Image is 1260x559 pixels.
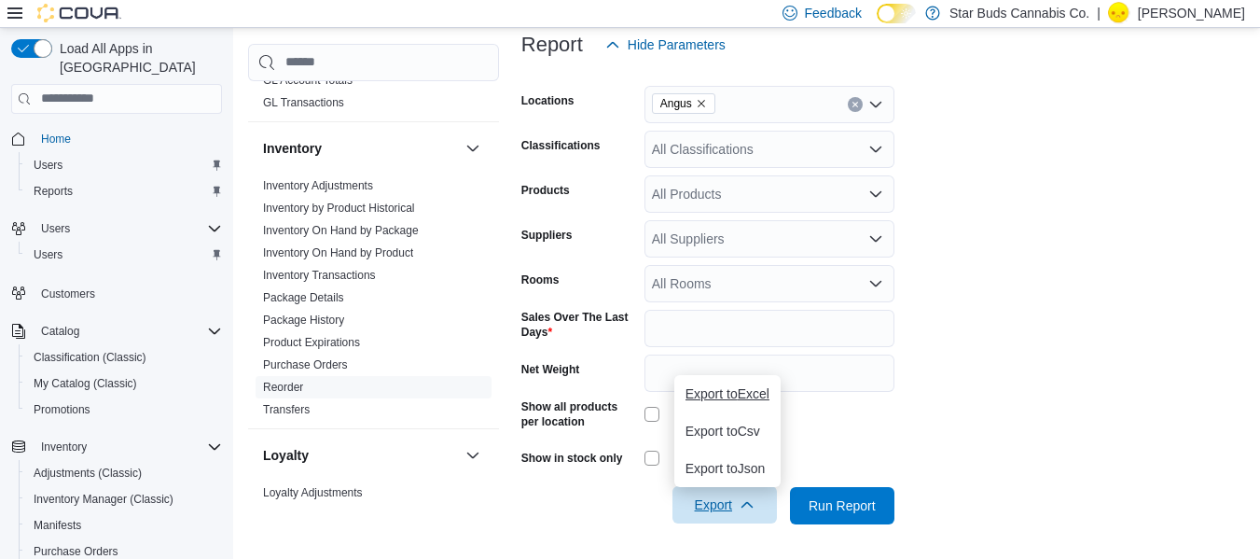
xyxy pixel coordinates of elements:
[34,436,222,458] span: Inventory
[34,128,78,150] a: Home
[263,290,344,305] span: Package Details
[263,246,413,259] a: Inventory On Hand by Product
[263,291,344,304] a: Package Details
[263,358,348,371] a: Purchase Orders
[877,23,878,24] span: Dark Mode
[263,485,363,500] span: Loyalty Adjustments
[26,462,149,484] a: Adjustments (Classic)
[4,318,229,344] button: Catalog
[521,228,573,243] label: Suppliers
[19,242,229,268] button: Users
[868,142,883,157] button: Open list of options
[263,223,419,238] span: Inventory On Hand by Package
[263,268,376,283] span: Inventory Transactions
[263,96,344,109] a: GL Transactions
[868,231,883,246] button: Open list of options
[34,376,137,391] span: My Catalog (Classic)
[685,386,769,401] span: Export to Excel
[248,69,499,121] div: Finance
[809,496,876,515] span: Run Report
[521,451,623,466] label: Show in stock only
[848,97,863,112] button: Clear input
[868,97,883,112] button: Open list of options
[263,380,303,395] span: Reorder
[34,320,87,342] button: Catalog
[34,544,118,559] span: Purchase Orders
[263,486,363,499] a: Loyalty Adjustments
[685,424,769,439] span: Export to Csv
[868,187,883,202] button: Open list of options
[41,440,87,454] span: Inventory
[248,482,499,534] div: Loyalty
[263,357,348,372] span: Purchase Orders
[263,139,458,158] button: Inventory
[674,412,781,450] button: Export toCsv
[263,178,373,193] span: Inventory Adjustments
[26,372,145,395] a: My Catalog (Classic)
[34,518,81,533] span: Manifests
[26,346,154,369] a: Classification (Classic)
[521,399,637,429] label: Show all products per location
[521,183,570,198] label: Products
[19,370,229,397] button: My Catalog (Classic)
[26,372,222,395] span: My Catalog (Classic)
[1108,2,1130,24] div: Lucas Walker
[34,350,146,365] span: Classification (Classic)
[34,281,222,304] span: Customers
[34,466,142,481] span: Adjustments (Classic)
[34,283,103,305] a: Customers
[41,132,71,147] span: Home
[4,279,229,306] button: Customers
[521,310,637,340] label: Sales Over The Last Days
[263,74,353,87] a: GL Account Totals
[263,446,458,465] button: Loyalty
[34,402,90,417] span: Promotions
[248,175,499,428] div: Inventory
[521,93,575,108] label: Locations
[660,94,692,113] span: Angus
[263,336,360,349] a: Product Expirations
[1138,2,1245,24] p: [PERSON_NAME]
[41,324,79,339] span: Catalog
[521,34,583,56] h3: Report
[34,320,222,342] span: Catalog
[868,276,883,291] button: Open list of options
[26,244,222,266] span: Users
[263,139,322,158] h3: Inventory
[26,346,222,369] span: Classification (Classic)
[26,398,98,421] a: Promotions
[19,178,229,204] button: Reports
[4,216,229,242] button: Users
[26,488,222,510] span: Inventory Manager (Classic)
[19,152,229,178] button: Users
[41,286,95,301] span: Customers
[26,154,222,176] span: Users
[674,450,781,487] button: Export toJson
[34,184,73,199] span: Reports
[34,217,77,240] button: Users
[26,180,80,203] a: Reports
[26,180,222,203] span: Reports
[263,446,309,465] h3: Loyalty
[26,462,222,484] span: Adjustments (Classic)
[52,39,222,77] span: Load All Apps in [GEOGRAPHIC_DATA]
[674,375,781,412] button: Export toExcel
[26,514,222,537] span: Manifests
[949,2,1089,24] p: Star Buds Cannabis Co.
[1097,2,1101,24] p: |
[263,245,413,260] span: Inventory On Hand by Product
[263,314,344,327] a: Package History
[19,344,229,370] button: Classification (Classic)
[19,486,229,512] button: Inventory Manager (Classic)
[263,224,419,237] a: Inventory On Hand by Package
[34,127,222,150] span: Home
[26,154,70,176] a: Users
[34,492,173,507] span: Inventory Manager (Classic)
[263,179,373,192] a: Inventory Adjustments
[685,461,769,476] span: Export to Json
[877,4,916,23] input: Dark Mode
[805,4,862,22] span: Feedback
[263,202,415,215] a: Inventory by Product Historical
[26,488,181,510] a: Inventory Manager (Classic)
